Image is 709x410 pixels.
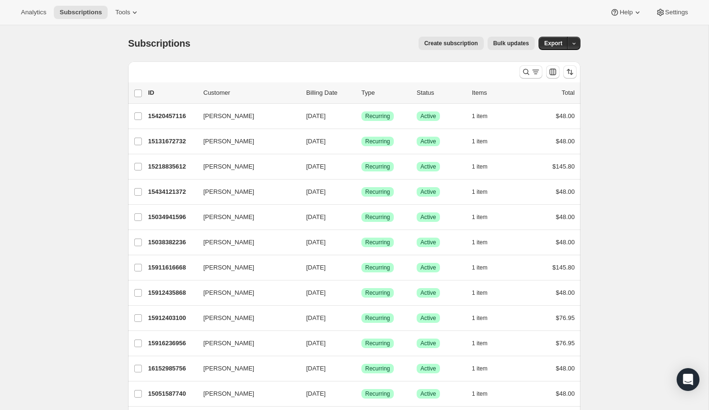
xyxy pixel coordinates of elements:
[306,213,326,220] span: [DATE]
[148,389,196,399] p: 15051587740
[472,289,488,297] span: 1 item
[203,263,254,272] span: [PERSON_NAME]
[203,238,254,247] span: [PERSON_NAME]
[420,163,436,170] span: Active
[148,162,196,171] p: 15218835612
[556,314,575,321] span: $76.95
[198,109,293,124] button: [PERSON_NAME]
[472,390,488,398] span: 1 item
[148,263,196,272] p: 15911616668
[306,390,326,397] span: [DATE]
[420,112,436,120] span: Active
[148,286,575,300] div: 15912435868[PERSON_NAME][DATE]SuccessRecurringSuccessActive1 item$48.00
[472,314,488,322] span: 1 item
[306,112,326,120] span: [DATE]
[203,111,254,121] span: [PERSON_NAME]
[552,264,575,271] span: $145.80
[519,65,542,79] button: Search and filter results
[148,236,575,249] div: 15038382236[PERSON_NAME][DATE]SuccessRecurringSuccessActive1 item$48.00
[472,337,498,350] button: 1 item
[128,38,190,49] span: Subscriptions
[148,311,575,325] div: 15912403100[PERSON_NAME][DATE]SuccessRecurringSuccessActive1 item$76.95
[420,213,436,221] span: Active
[110,6,145,19] button: Tools
[539,37,568,50] button: Export
[556,213,575,220] span: $48.00
[365,365,390,372] span: Recurring
[148,387,575,400] div: 15051587740[PERSON_NAME][DATE]SuccessRecurringSuccessActive1 item$48.00
[552,163,575,170] span: $145.80
[21,9,46,16] span: Analytics
[493,40,529,47] span: Bulk updates
[15,6,52,19] button: Analytics
[198,310,293,326] button: [PERSON_NAME]
[665,9,688,16] span: Settings
[148,364,196,373] p: 16152985756
[306,289,326,296] span: [DATE]
[365,138,390,145] span: Recurring
[198,159,293,174] button: [PERSON_NAME]
[420,264,436,271] span: Active
[148,88,196,98] p: ID
[472,135,498,148] button: 1 item
[472,286,498,300] button: 1 item
[556,289,575,296] span: $48.00
[556,239,575,246] span: $48.00
[472,236,498,249] button: 1 item
[148,362,575,375] div: 16152985756[PERSON_NAME][DATE]SuccessRecurringSuccessActive1 item$48.00
[365,163,390,170] span: Recurring
[365,289,390,297] span: Recurring
[604,6,648,19] button: Help
[420,340,436,347] span: Active
[203,339,254,348] span: [PERSON_NAME]
[115,9,130,16] span: Tools
[472,160,498,173] button: 1 item
[203,389,254,399] span: [PERSON_NAME]
[556,112,575,120] span: $48.00
[148,261,575,274] div: 15911616668[PERSON_NAME][DATE]SuccessRecurringSuccessActive1 item$145.80
[198,386,293,401] button: [PERSON_NAME]
[420,289,436,297] span: Active
[556,340,575,347] span: $76.95
[544,40,562,47] span: Export
[306,239,326,246] span: [DATE]
[472,261,498,274] button: 1 item
[419,37,484,50] button: Create subscription
[472,210,498,224] button: 1 item
[361,88,409,98] div: Type
[488,37,535,50] button: Bulk updates
[556,365,575,372] span: $48.00
[198,361,293,376] button: [PERSON_NAME]
[148,210,575,224] div: 15034941596[PERSON_NAME][DATE]SuccessRecurringSuccessActive1 item$48.00
[472,110,498,123] button: 1 item
[203,288,254,298] span: [PERSON_NAME]
[562,88,575,98] p: Total
[306,264,326,271] span: [DATE]
[365,213,390,221] span: Recurring
[148,339,196,348] p: 15916236956
[148,88,575,98] div: IDCustomerBilling DateTypeStatusItemsTotal
[420,390,436,398] span: Active
[306,365,326,372] span: [DATE]
[472,264,488,271] span: 1 item
[365,239,390,246] span: Recurring
[148,160,575,173] div: 15218835612[PERSON_NAME][DATE]SuccessRecurringSuccessActive1 item$145.80
[198,184,293,200] button: [PERSON_NAME]
[148,288,196,298] p: 15912435868
[198,210,293,225] button: [PERSON_NAME]
[306,163,326,170] span: [DATE]
[203,212,254,222] span: [PERSON_NAME]
[306,88,354,98] p: Billing Date
[306,340,326,347] span: [DATE]
[556,390,575,397] span: $48.00
[148,137,196,146] p: 15131672732
[365,340,390,347] span: Recurring
[650,6,694,19] button: Settings
[148,337,575,350] div: 15916236956[PERSON_NAME][DATE]SuccessRecurringSuccessActive1 item$76.95
[472,213,488,221] span: 1 item
[148,238,196,247] p: 15038382236
[198,235,293,250] button: [PERSON_NAME]
[198,134,293,149] button: [PERSON_NAME]
[472,88,519,98] div: Items
[472,188,488,196] span: 1 item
